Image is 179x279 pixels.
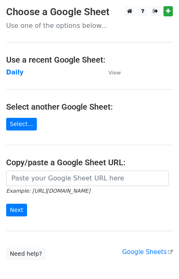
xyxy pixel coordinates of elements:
input: Paste your Google Sheet URL here [6,171,169,186]
input: Next [6,204,27,216]
p: Use one of the options below... [6,21,173,30]
a: Google Sheets [122,248,173,256]
small: View [109,70,121,76]
h4: Use a recent Google Sheet: [6,55,173,65]
a: Need help? [6,248,46,260]
h4: Copy/paste a Google Sheet URL: [6,157,173,167]
h4: Select another Google Sheet: [6,102,173,112]
a: View [100,69,121,76]
a: Daily [6,69,24,76]
h3: Choose a Google Sheet [6,6,173,18]
a: Select... [6,118,37,130]
small: Example: [URL][DOMAIN_NAME] [6,188,90,194]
